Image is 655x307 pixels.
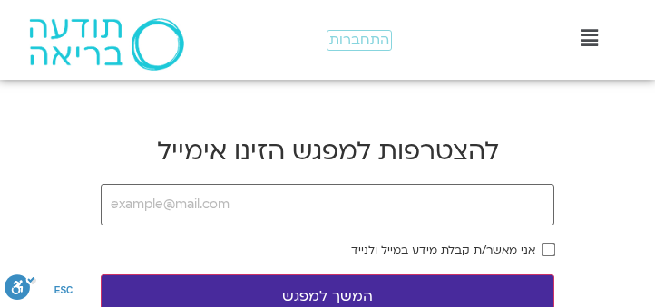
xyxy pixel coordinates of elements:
label: אני מאשר/ת קבלת מידע במייל ולנייד [351,244,535,256]
a: התחברות [327,30,392,51]
input: example@mail.com [101,184,554,225]
h2: להצטרפות למפגש הזינו אימייל [101,134,554,168]
span: התחברות [329,33,389,48]
img: תודעה בריאה [29,18,184,71]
